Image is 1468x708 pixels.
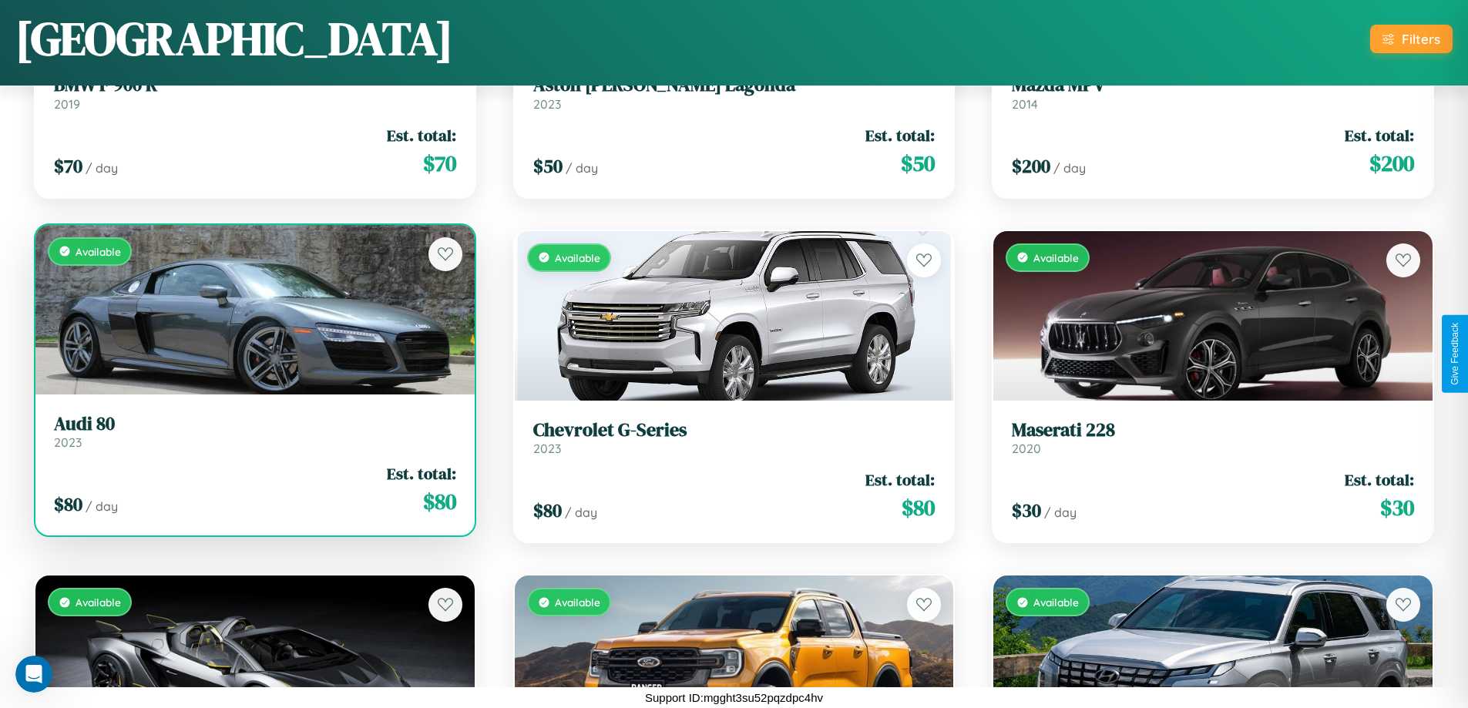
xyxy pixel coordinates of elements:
span: 2023 [533,441,561,456]
span: $ 80 [902,492,935,523]
span: $ 70 [423,148,456,179]
a: Chevrolet G-Series2023 [533,419,936,457]
span: $ 50 [901,148,935,179]
span: / day [565,505,597,520]
span: Available [76,245,121,258]
span: 2019 [54,96,80,112]
span: / day [566,160,598,176]
h3: Aston [PERSON_NAME] Lagonda [533,74,936,96]
span: Est. total: [387,462,456,485]
span: 2020 [1012,441,1041,456]
span: 2023 [533,96,561,112]
h3: Chevrolet G-Series [533,419,936,441]
span: 2014 [1012,96,1038,112]
span: $ 50 [533,153,563,179]
span: / day [86,498,118,514]
span: $ 30 [1380,492,1414,523]
span: Est. total: [1345,124,1414,146]
span: $ 80 [533,498,562,523]
span: / day [1044,505,1077,520]
span: / day [1053,160,1086,176]
span: Est. total: [865,468,935,491]
span: $ 200 [1012,153,1050,179]
div: Filters [1402,31,1440,47]
button: Filters [1370,25,1453,53]
span: Available [555,251,600,264]
h3: Mazda MPV [1012,74,1414,96]
span: $ 70 [54,153,82,179]
span: Available [76,596,121,609]
span: Est. total: [865,124,935,146]
span: $ 30 [1012,498,1041,523]
span: $ 80 [54,492,82,517]
span: $ 200 [1369,148,1414,179]
span: Est. total: [387,124,456,146]
span: Available [1033,596,1079,609]
p: Support ID: mgght3su52pqzdpc4hv [645,687,823,708]
span: Est. total: [1345,468,1414,491]
h3: BMW F 900 R [54,74,456,96]
span: 2023 [54,435,82,450]
h1: [GEOGRAPHIC_DATA] [15,7,453,70]
h3: Audi 80 [54,413,456,435]
h3: Maserati 228 [1012,419,1414,441]
a: Mazda MPV2014 [1012,74,1414,112]
span: Available [555,596,600,609]
span: $ 80 [423,486,456,517]
a: Audi 802023 [54,413,456,451]
a: Aston [PERSON_NAME] Lagonda2023 [533,74,936,112]
span: / day [86,160,118,176]
div: Give Feedback [1450,323,1460,385]
a: BMW F 900 R2019 [54,74,456,112]
a: Maserati 2282020 [1012,419,1414,457]
iframe: Intercom live chat [15,656,52,693]
span: Available [1033,251,1079,264]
